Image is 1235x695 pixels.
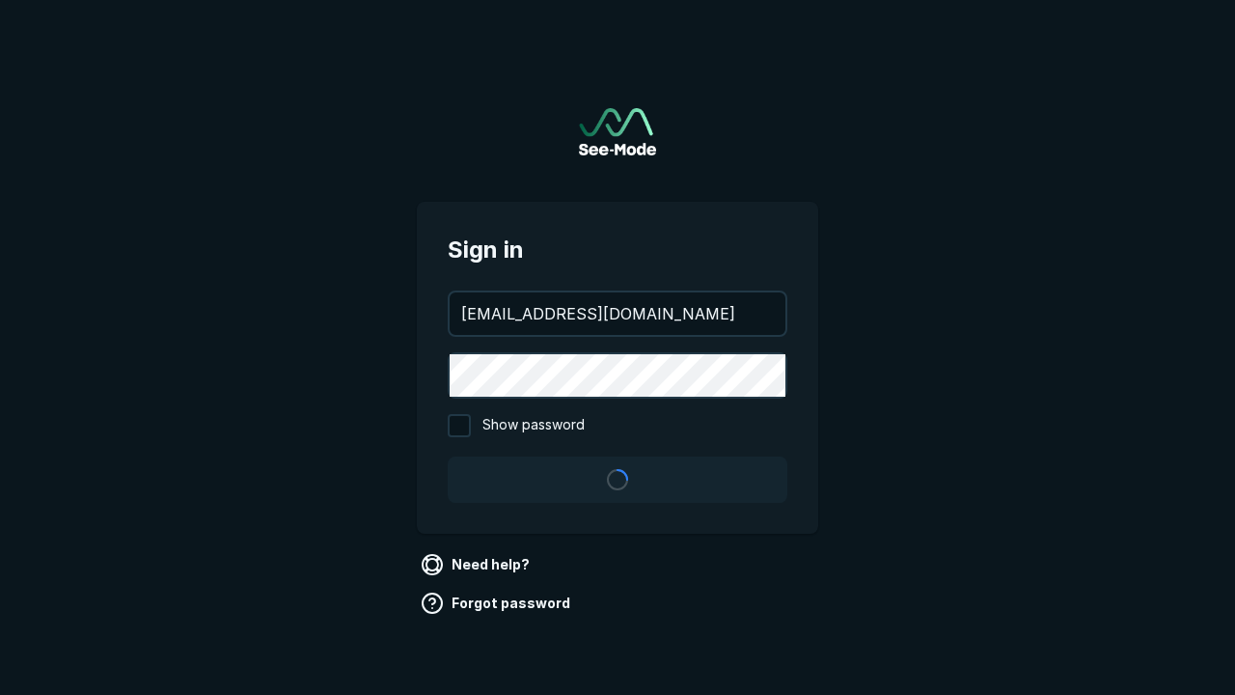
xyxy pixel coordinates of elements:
a: Go to sign in [579,108,656,155]
a: Forgot password [417,588,578,619]
span: Sign in [448,233,787,267]
input: your@email.com [450,292,785,335]
a: Need help? [417,549,537,580]
img: See-Mode Logo [579,108,656,155]
span: Show password [482,414,585,437]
